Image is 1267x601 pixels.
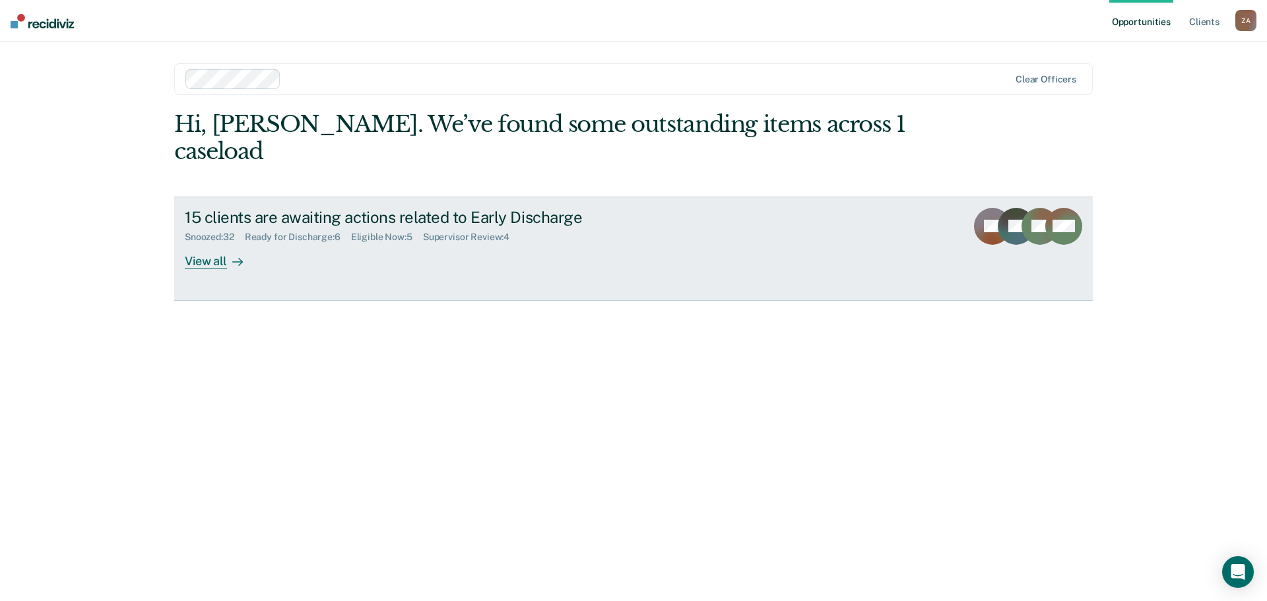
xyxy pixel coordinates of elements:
[423,232,520,243] div: Supervisor Review : 4
[185,243,259,269] div: View all
[1016,74,1076,85] div: Clear officers
[185,208,648,227] div: 15 clients are awaiting actions related to Early Discharge
[351,232,423,243] div: Eligible Now : 5
[185,232,245,243] div: Snoozed : 32
[174,197,1093,301] a: 15 clients are awaiting actions related to Early DischargeSnoozed:32Ready for Discharge:6Eligible...
[11,14,74,28] img: Recidiviz
[1222,556,1254,588] div: Open Intercom Messenger
[1235,10,1256,31] div: Z A
[1235,10,1256,31] button: ZA
[174,111,909,165] div: Hi, [PERSON_NAME]. We’ve found some outstanding items across 1 caseload
[245,232,351,243] div: Ready for Discharge : 6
